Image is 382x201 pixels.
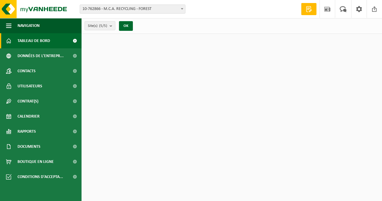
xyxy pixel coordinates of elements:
[18,48,64,63] span: Données de l'entrepr...
[18,94,38,109] span: Contrat(s)
[18,63,36,79] span: Contacts
[18,109,40,124] span: Calendrier
[80,5,185,13] span: 10-762866 - M.C.A. RECYCLING - FOREST
[99,24,107,28] count: (5/5)
[18,154,54,169] span: Boutique en ligne
[18,33,50,48] span: Tableau de bord
[18,18,40,33] span: Navigation
[18,79,42,94] span: Utilisateurs
[88,21,107,31] span: Site(s)
[85,21,115,30] button: Site(s)(5/5)
[119,21,133,31] button: OK
[18,169,63,184] span: Conditions d'accepta...
[80,5,185,14] span: 10-762866 - M.C.A. RECYCLING - FOREST
[18,124,36,139] span: Rapports
[18,139,40,154] span: Documents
